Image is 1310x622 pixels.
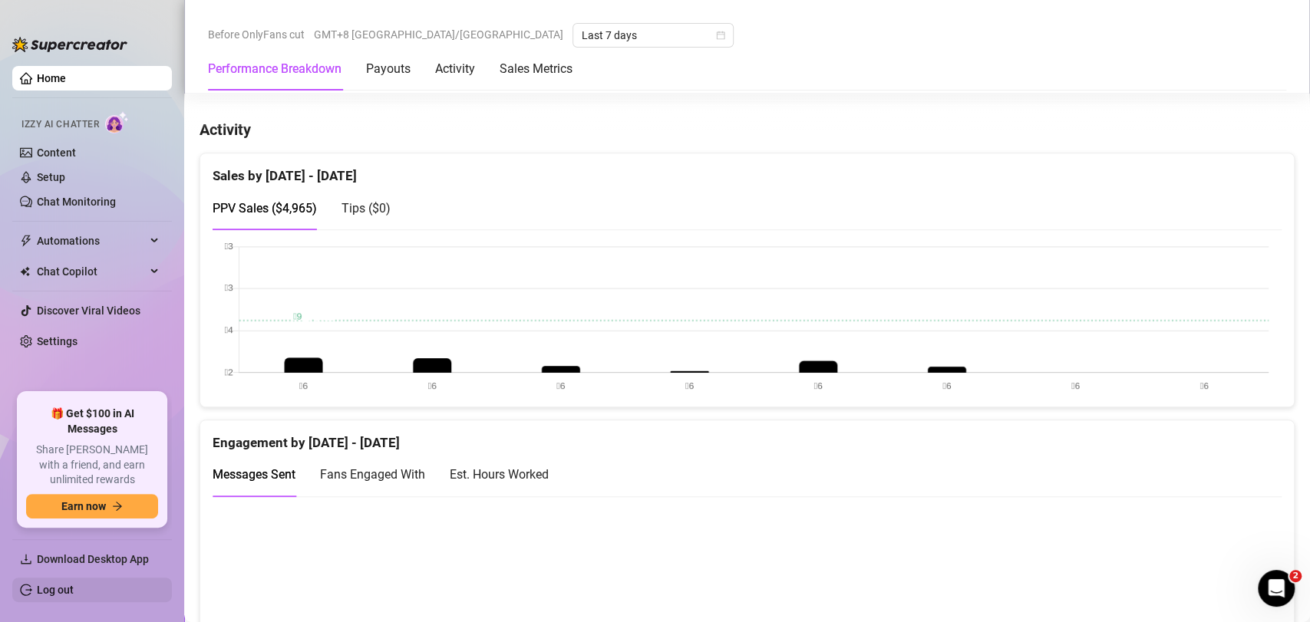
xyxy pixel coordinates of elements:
span: thunderbolt [20,235,32,247]
span: GMT+8 [GEOGRAPHIC_DATA]/[GEOGRAPHIC_DATA] [314,23,563,46]
div: Performance Breakdown [208,60,342,78]
span: Tips ( $0 ) [342,201,391,216]
span: Download Desktop App [37,553,149,565]
span: Chat Copilot [37,259,146,284]
h4: Activity [200,119,1295,140]
div: Activity [435,60,475,78]
button: Earn nowarrow-right [26,494,158,518]
img: AI Chatter [105,111,129,133]
img: Chat Copilot [20,266,30,277]
a: Discover Viral Videos [37,304,140,317]
a: Home [37,72,66,84]
a: Setup [37,171,65,183]
a: Chat Monitoring [37,196,116,208]
img: logo-BBDzfeDw.svg [12,37,127,52]
span: Last 7 days [582,24,724,47]
span: arrow-right [112,501,123,512]
iframe: Intercom live chat [1258,570,1295,607]
div: Payouts [366,60,411,78]
span: Earn now [61,500,106,512]
div: Sales by [DATE] - [DATE] [213,153,1282,186]
span: 2 [1289,570,1302,582]
div: Engagement by [DATE] - [DATE] [213,420,1282,453]
span: Messages Sent [213,467,295,482]
div: Est. Hours Worked [450,465,549,484]
span: 🎁 Get $100 in AI Messages [26,406,158,436]
span: PPV Sales ( $4,965 ) [213,201,317,216]
span: Share [PERSON_NAME] with a friend, and earn unlimited rewards [26,443,158,488]
div: Sales Metrics [500,60,573,78]
span: Fans Engaged With [320,467,425,482]
span: Before OnlyFans cut [208,23,305,46]
span: Izzy AI Chatter [21,117,99,132]
a: Log out [37,584,74,596]
span: calendar [716,31,725,40]
span: download [20,553,32,565]
a: Content [37,146,76,159]
a: Settings [37,335,78,347]
span: Automations [37,229,146,253]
